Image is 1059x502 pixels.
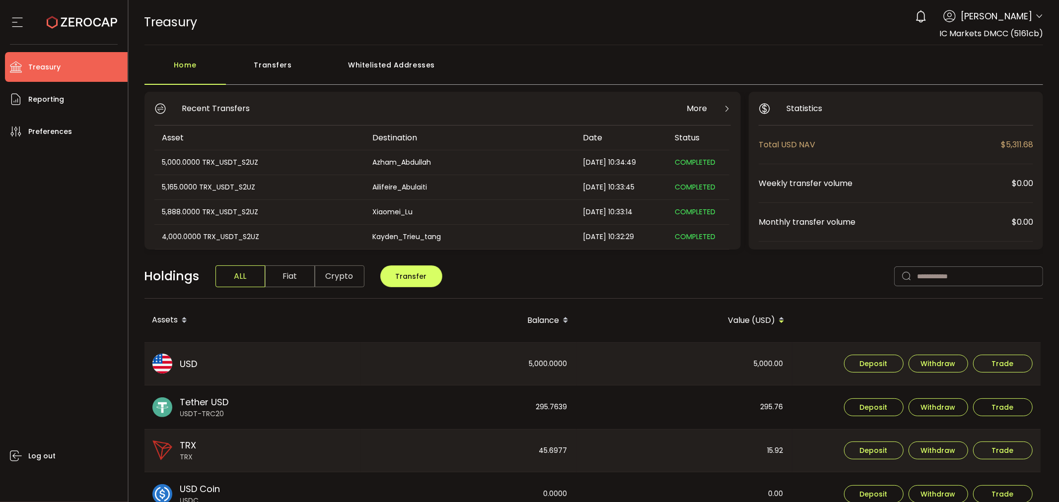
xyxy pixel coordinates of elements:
div: Ailifeire_Abulaiti [365,182,574,193]
span: Deposit [860,447,888,454]
span: Trade [992,404,1014,411]
span: COMPLETED [675,182,716,192]
div: Status [667,132,729,143]
span: Tether USD [180,395,229,409]
img: trx_portfolio.png [152,440,172,460]
button: Withdraw [909,398,968,416]
div: Whitelisted Addresses [320,55,463,85]
div: 5,888.0000 TRX_USDT_S2UZ [154,206,364,218]
span: $0.00 [1012,216,1033,228]
span: Treasury [28,60,61,74]
span: Log out [28,449,56,463]
span: Recent Transfers [182,102,250,115]
span: Treasury [144,13,198,31]
span: USD [180,357,198,371]
div: Value (USD) [576,312,792,329]
span: Reporting [28,92,64,107]
button: Trade [973,355,1033,373]
div: [DATE] 10:34:49 [575,157,667,168]
span: Withdraw [921,360,956,367]
span: TRX [180,452,197,462]
span: Statistics [786,102,822,115]
span: COMPLETED [675,207,716,217]
div: 295.7639 [360,385,575,429]
div: Home [144,55,226,85]
span: Total USD NAV [759,138,1001,151]
div: Assets [144,312,360,329]
span: Transfer [396,271,427,281]
button: Withdraw [909,441,968,459]
span: COMPLETED [675,157,716,167]
span: $5,311.68 [1001,138,1033,151]
span: More [687,102,707,115]
img: usdt_portfolio.svg [152,397,172,417]
div: Transfers [226,55,320,85]
span: Preferences [28,125,72,139]
div: Azham_Abdullah [365,157,574,168]
button: Trade [973,398,1033,416]
span: TRX [180,439,197,452]
span: Holdings [144,267,200,286]
span: Withdraw [921,404,956,411]
span: Trade [992,491,1014,498]
span: [PERSON_NAME] [961,9,1032,23]
div: 5,000.00 [576,343,791,385]
span: Withdraw [921,491,956,498]
div: [DATE] 10:33:45 [575,182,667,193]
div: [DATE] 10:32:29 [575,231,667,243]
div: 5,000.0000 [360,343,575,385]
span: COMPLETED [675,232,716,242]
div: 4,000.0000 TRX_USDT_S2UZ [154,231,364,243]
button: Deposit [844,355,904,373]
div: Asset [154,132,365,143]
span: USDT-TRC20 [180,409,229,419]
div: 45.6977 [360,430,575,472]
span: Trade [992,447,1014,454]
div: Xiaomei_Lu [365,206,574,218]
button: Transfer [380,265,442,287]
iframe: Chat Widget [1009,454,1059,502]
div: Kayden_Trieu_tang [365,231,574,243]
div: Destination [365,132,575,143]
span: $0.00 [1012,177,1033,189]
div: 5,000.0000 TRX_USDT_S2UZ [154,157,364,168]
span: Fiat [265,265,315,287]
span: Monthly transfer volume [759,216,1012,228]
div: Balance [360,312,576,329]
div: 5,165.0000 TRX_USDT_S2UZ [154,182,364,193]
div: 295.76 [576,385,791,429]
span: IC Markets DMCC (5161cb) [939,28,1043,39]
button: Withdraw [909,355,968,373]
span: Weekly transfer volume [759,177,1012,189]
span: Deposit [860,360,888,367]
span: Trade [992,360,1014,367]
div: 15.92 [576,430,791,472]
span: Deposit [860,404,888,411]
span: Deposit [860,491,888,498]
button: Trade [973,441,1033,459]
img: usd_portfolio.svg [152,354,172,374]
div: Date [575,132,667,143]
span: Crypto [315,265,364,287]
button: Deposit [844,398,904,416]
span: USD Coin [180,482,220,496]
span: ALL [215,265,265,287]
span: Withdraw [921,447,956,454]
button: Deposit [844,441,904,459]
div: [DATE] 10:33:14 [575,206,667,218]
